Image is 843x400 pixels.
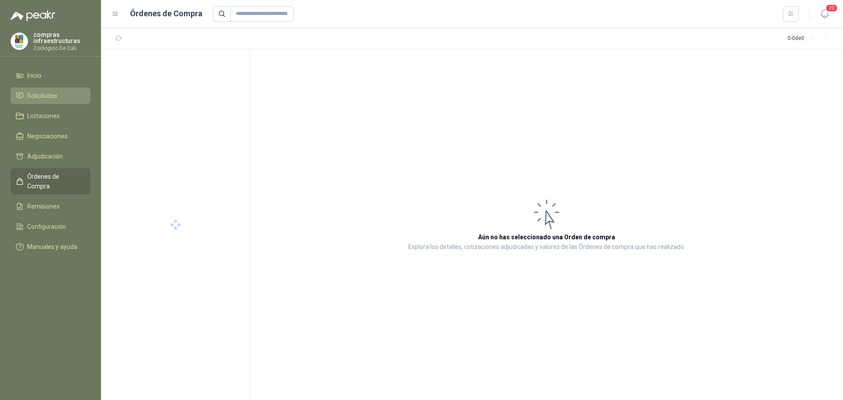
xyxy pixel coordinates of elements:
span: Negociaciones [27,131,68,141]
a: Licitaciones [11,108,90,124]
a: Configuración [11,218,90,235]
span: Solicitudes [27,91,58,101]
img: Logo peakr [11,11,55,21]
img: Company Logo [11,33,28,50]
button: 20 [817,6,832,22]
a: Adjudicación [11,148,90,165]
a: Solicitudes [11,87,90,104]
span: Órdenes de Compra [27,172,82,191]
div: 0 - 0 de 0 [788,32,832,46]
span: Remisiones [27,202,60,211]
a: Órdenes de Compra [11,168,90,195]
span: Manuales y ayuda [27,242,77,252]
span: Adjudicación [27,151,63,161]
span: Inicio [27,71,41,80]
span: Licitaciones [27,111,60,121]
p: Zoologico De Cali [33,46,90,51]
h3: Aún no has seleccionado una Orden de compra [478,232,615,242]
a: Inicio [11,67,90,84]
span: Configuración [27,222,66,231]
p: compras infraestructuras [33,32,90,44]
span: 20 [825,4,838,12]
h1: Órdenes de Compra [130,7,202,20]
a: Manuales y ayuda [11,238,90,255]
a: Remisiones [11,198,90,215]
p: Explora los detalles, cotizaciones adjudicadas y valores de las Órdenes de compra que has realizado. [408,242,685,252]
a: Negociaciones [11,128,90,144]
